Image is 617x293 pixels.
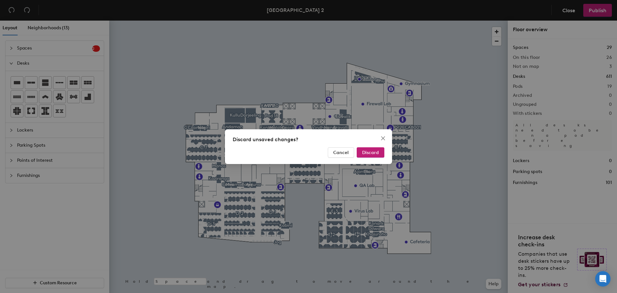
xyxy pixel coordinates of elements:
button: Discard [357,147,384,158]
span: Close [378,136,388,141]
button: Cancel [328,147,354,158]
button: Close [378,133,388,143]
span: Discard [362,150,379,155]
span: close [380,136,386,141]
div: Discard unsaved changes? [233,136,384,143]
div: Open Intercom Messenger [595,271,611,287]
span: Cancel [333,150,349,155]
